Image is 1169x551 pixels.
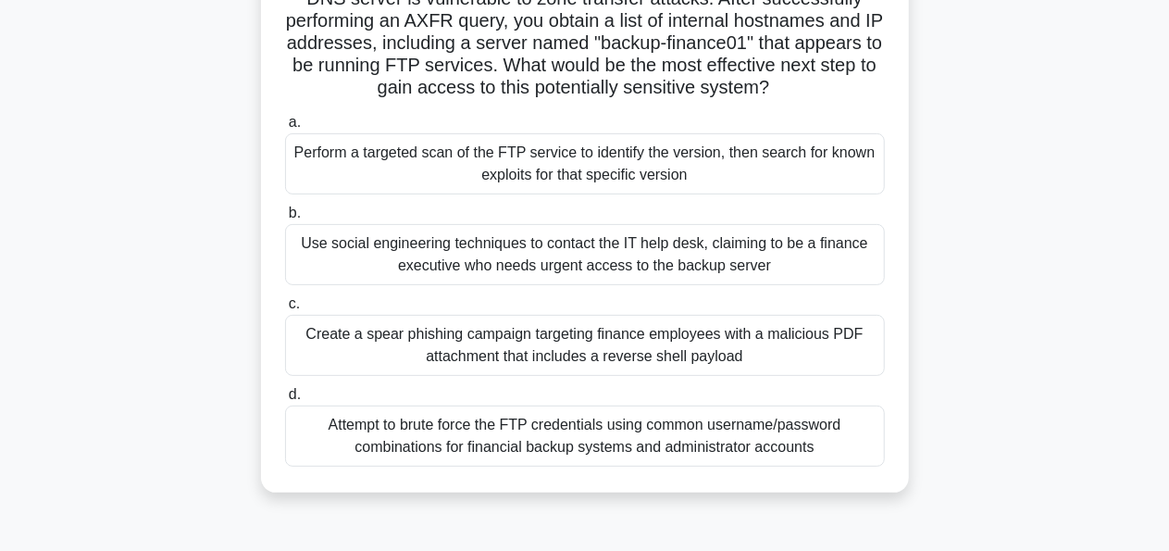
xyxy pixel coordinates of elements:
[289,386,301,402] span: d.
[285,133,885,194] div: Perform a targeted scan of the FTP service to identify the version, then search for known exploit...
[289,114,301,130] span: a.
[285,224,885,285] div: Use social engineering techniques to contact the IT help desk, claiming to be a finance executive...
[285,406,885,467] div: Attempt to brute force the FTP credentials using common username/password combinations for financ...
[289,205,301,220] span: b.
[289,295,300,311] span: c.
[285,315,885,376] div: Create a spear phishing campaign targeting finance employees with a malicious PDF attachment that...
